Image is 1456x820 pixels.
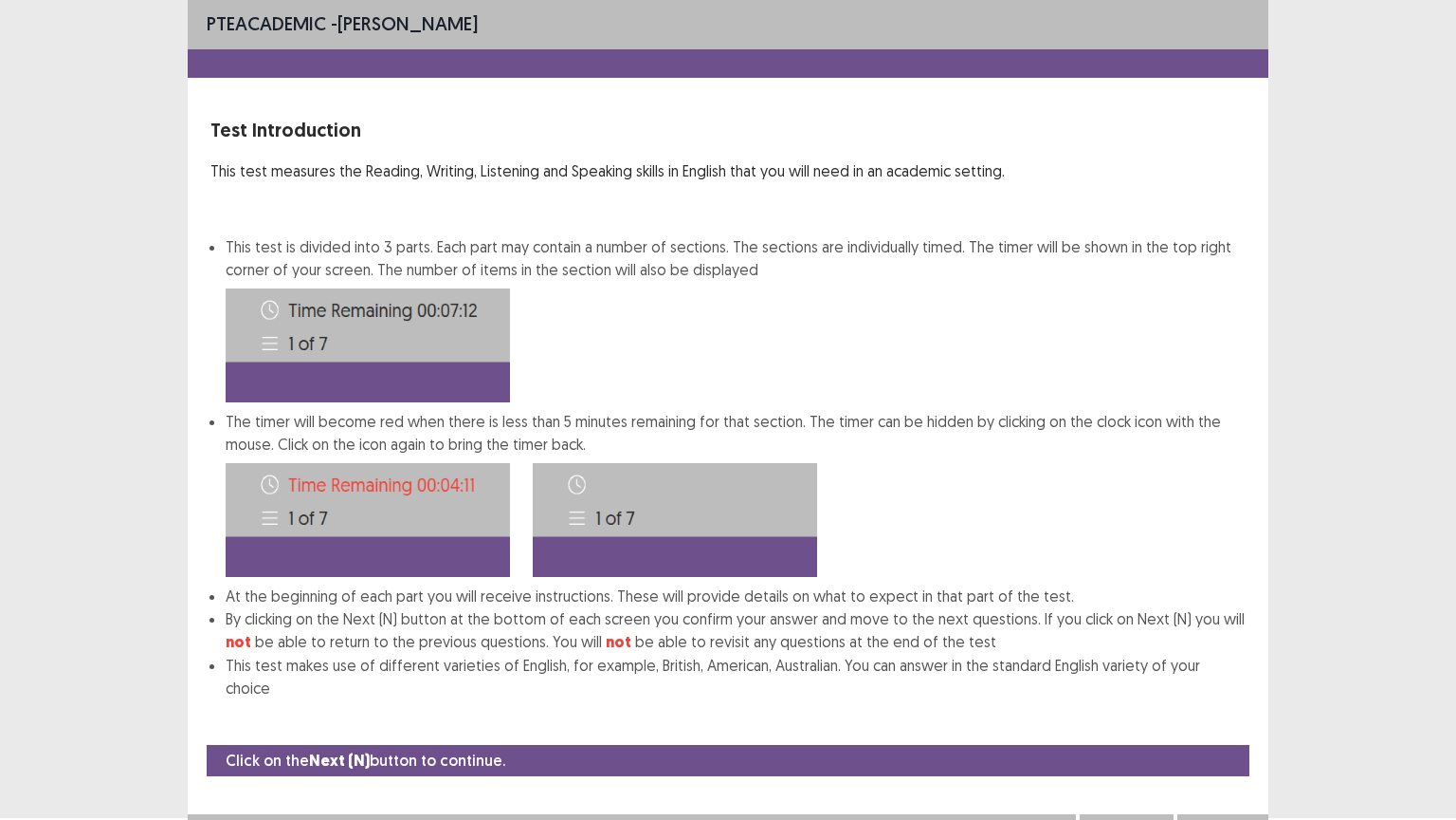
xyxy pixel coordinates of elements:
[226,410,1246,585] li: The timer will become red when there is less than 5 minutes remaining for that section. The timer...
[226,289,510,402] img: Time-image
[226,585,1246,607] li: At the beginning of each part you will receive instructions. These will provide details on what t...
[226,607,1246,654] li: By clicking on the Next (N) button at the bottom of each screen you confirm your answer and move ...
[207,9,478,38] p: - [PERSON_NAME]
[226,463,510,577] img: Time-image
[210,159,1246,182] p: This test measures the Reading, Writing, Listening and Speaking skills in English that you will n...
[226,235,1246,402] li: This test is divided into 3 parts. Each part may contain a number of sections. The sections are i...
[226,632,251,652] strong: not
[226,654,1246,699] li: This test makes use of different varieties of English, for example, British, American, Australian...
[309,751,370,771] strong: Next (N)
[207,11,326,35] span: PTE academic
[210,116,1246,144] p: Test Introduction
[533,463,817,577] img: Time-image
[226,749,505,773] p: Click on the button to continue.
[606,632,631,652] strong: not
